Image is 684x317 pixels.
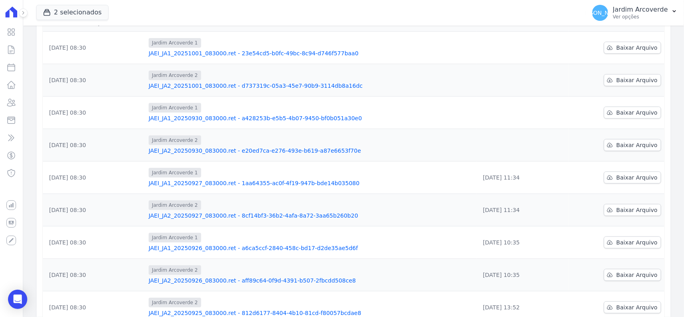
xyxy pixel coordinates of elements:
[36,5,109,20] button: 2 selecionados
[149,212,473,220] a: JAEI_JA2_20250927_083000.ret - 8cf14bf3-36b2-4afa-8a72-3aa65b260b20
[149,114,473,122] a: JAEI_JA1_20250930_083000.ret - a428253b-e5b5-4b07-9450-bf0b051a30e0
[604,269,661,281] a: Baixar Arquivo
[604,236,661,248] a: Baixar Arquivo
[604,172,661,184] a: Baixar Arquivo
[476,162,569,194] td: [DATE] 11:34
[616,238,658,246] span: Baixar Arquivo
[604,74,661,86] a: Baixar Arquivo
[149,265,201,275] span: Jardim Arcoverde 2
[149,168,201,178] span: Jardim Arcoverde 1
[604,301,661,313] a: Baixar Arquivo
[43,194,145,226] td: [DATE] 08:30
[586,2,684,24] button: [PERSON_NAME] Jardim Arcoverde Ver opções
[616,141,658,149] span: Baixar Arquivo
[613,14,668,20] p: Ver opções
[616,303,658,311] span: Baixar Arquivo
[616,109,658,117] span: Baixar Arquivo
[616,271,658,279] span: Baixar Arquivo
[476,259,569,291] td: [DATE] 10:35
[604,139,661,151] a: Baixar Arquivo
[613,6,668,14] p: Jardim Arcoverde
[43,64,145,97] td: [DATE] 08:30
[149,244,473,252] a: JAEI_JA1_20250926_083000.ret - a6ca5ccf-2840-458c-bd17-d2de35ae5d6f
[43,162,145,194] td: [DATE] 08:30
[149,233,201,242] span: Jardim Arcoverde 1
[149,71,201,80] span: Jardim Arcoverde 2
[43,97,145,129] td: [DATE] 08:30
[476,194,569,226] td: [DATE] 11:34
[604,204,661,216] a: Baixar Arquivo
[43,226,145,259] td: [DATE] 08:30
[149,298,201,307] span: Jardim Arcoverde 2
[577,10,623,16] span: [PERSON_NAME]
[149,147,473,155] a: JAEI_JA2_20250930_083000.ret - e20ed7ca-e276-493e-b619-a87e6653f70e
[604,42,661,54] a: Baixar Arquivo
[616,44,658,52] span: Baixar Arquivo
[476,226,569,259] td: [DATE] 10:35
[616,206,658,214] span: Baixar Arquivo
[149,200,201,210] span: Jardim Arcoverde 2
[149,103,201,113] span: Jardim Arcoverde 1
[43,129,145,162] td: [DATE] 08:30
[149,277,473,285] a: JAEI_JA2_20250926_083000.ret - aff89c64-0f9d-4391-b507-2fbcdd508ce8
[8,290,27,309] div: Open Intercom Messenger
[604,107,661,119] a: Baixar Arquivo
[43,32,145,64] td: [DATE] 08:30
[149,179,473,187] a: JAEI_JA1_20250927_083000.ret - 1aa64355-ac0f-4f19-947b-bde14b035080
[616,174,658,182] span: Baixar Arquivo
[149,82,473,90] a: JAEI_JA2_20251001_083000.ret - d737319c-05a3-45e7-90b9-3114db8a16dc
[616,76,658,84] span: Baixar Arquivo
[149,38,201,48] span: Jardim Arcoverde 1
[43,259,145,291] td: [DATE] 08:30
[149,309,473,317] a: JAEI_JA2_20250925_083000.ret - 812d6177-8404-4b10-81cd-f80057bcdae8
[149,49,473,57] a: JAEI_JA1_20251001_083000.ret - 23e54cd5-b0fc-49bc-8c94-d746f577baa0
[149,135,201,145] span: Jardim Arcoverde 2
